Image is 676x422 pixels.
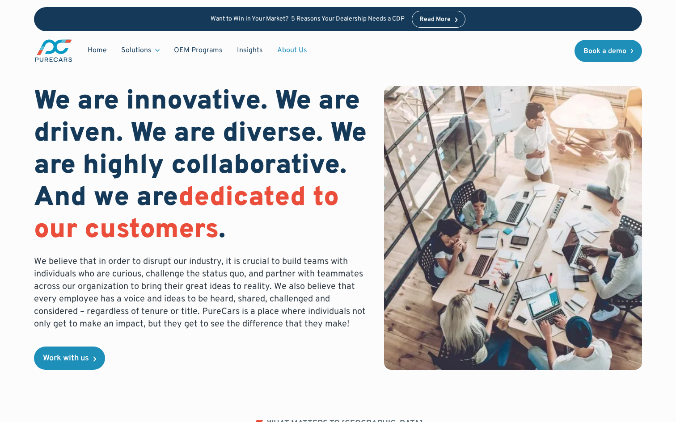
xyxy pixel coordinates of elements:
img: purecars logo [34,38,73,63]
div: Book a demo [583,48,626,55]
a: Home [80,42,114,59]
div: Solutions [114,42,167,59]
a: Insights [230,42,270,59]
a: About Us [270,42,314,59]
p: We believe that in order to disrupt our industry, it is crucial to build teams with individuals w... [34,255,370,330]
a: main [34,38,73,63]
div: Work with us [43,355,89,363]
img: bird eye view of a team working together [384,86,642,370]
a: Read More [412,11,465,28]
div: Read More [419,17,451,23]
div: Solutions [121,46,152,55]
a: OEM Programs [167,42,230,59]
a: Book a demo [575,40,642,62]
a: Work with us [34,347,105,370]
h1: We are innovative. We are driven. We are diverse. We are highly collaborative. And we are . [34,86,370,247]
span: dedicated to our customers [34,181,339,247]
p: Want to Win in Your Market? 5 Reasons Your Dealership Needs a CDP [211,16,405,23]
